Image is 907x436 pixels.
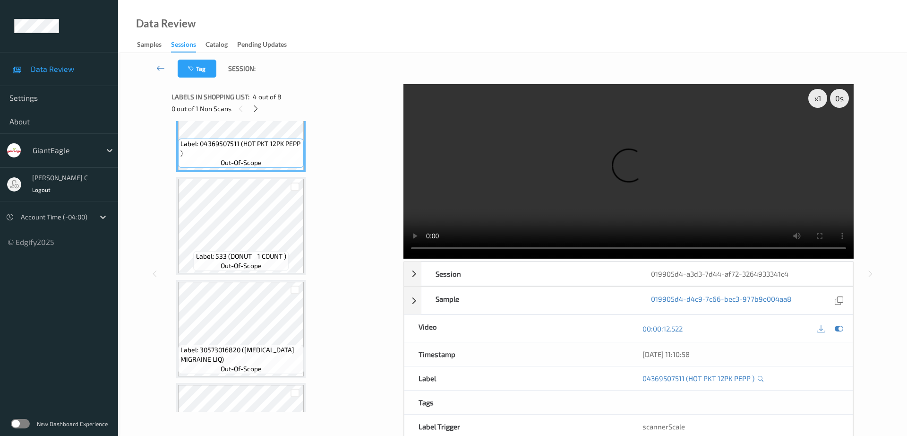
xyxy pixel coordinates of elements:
span: out-of-scope [221,158,262,167]
div: Timestamp [404,342,629,366]
div: Session [421,262,637,286]
span: Label: 04369507511 (HOT PKT 12PK PEPP ) [180,139,301,158]
a: Catalog [205,38,237,52]
a: 019905d4-d4c9-7c66-bec3-977b9e004aa8 [651,294,791,307]
span: Labels in shopping list: [171,92,249,102]
div: 0 s [830,89,849,108]
span: 4 out of 8 [253,92,282,102]
div: Catalog [205,40,228,52]
div: 019905d4-a3d3-7d44-af72-3264933341c4 [637,262,853,286]
div: Label [404,366,629,390]
div: Sample [421,287,637,314]
div: 0 out of 1 Non Scans [171,103,397,114]
div: Sample019905d4-d4c9-7c66-bec3-977b9e004aa8 [404,287,853,314]
span: Label: 533 (DONUT - 1 COUNT ) [196,252,286,261]
a: 04369507511 (HOT PKT 12PK PEPP ) [642,374,754,383]
span: Label: 30573016820 ([MEDICAL_DATA] MIGRAINE LIQ) [180,345,301,364]
span: Session: [228,64,256,73]
a: Pending Updates [237,38,296,52]
button: Tag [178,60,216,78]
span: out-of-scope [221,261,262,270]
div: Samples [137,40,162,52]
div: Pending Updates [237,40,287,52]
a: 00:00:12.522 [642,324,683,333]
a: Samples [137,38,171,52]
div: [DATE] 11:10:58 [642,349,839,359]
div: Video [404,315,629,342]
div: Data Review [136,19,196,28]
a: Sessions [171,38,205,52]
div: Sessions [171,40,196,52]
div: x 1 [808,89,827,108]
div: Session019905d4-a3d3-7d44-af72-3264933341c4 [404,262,853,286]
span: out-of-scope [221,364,262,374]
div: Tags [404,391,629,414]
